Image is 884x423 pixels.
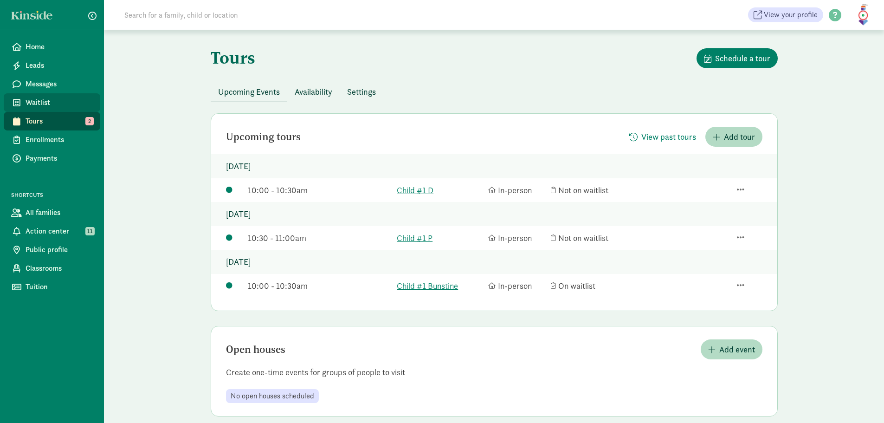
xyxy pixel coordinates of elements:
[85,227,95,235] span: 11
[226,131,301,143] h2: Upcoming tours
[85,117,94,125] span: 2
[211,82,287,102] button: Upcoming Events
[26,78,93,90] span: Messages
[4,278,100,296] a: Tuition
[488,232,546,244] div: In-person
[4,130,100,149] a: Enrollments
[551,280,638,292] div: On waitlist
[226,344,285,355] h2: Open houses
[211,250,777,274] p: [DATE]
[26,263,93,274] span: Classrooms
[248,232,392,244] div: 10:30 - 11:00am
[26,97,93,108] span: Waitlist
[838,378,884,423] iframe: Chat Widget
[719,343,755,356] span: Add event
[748,7,823,22] a: View your profile
[211,154,777,178] p: [DATE]
[641,130,696,143] span: View past tours
[701,339,762,359] button: Add event
[488,184,546,196] div: In-person
[26,153,93,164] span: Payments
[26,134,93,145] span: Enrollments
[211,202,777,226] p: [DATE]
[705,127,762,147] button: Add tour
[764,9,818,20] span: View your profile
[26,116,93,127] span: Tours
[287,82,340,102] button: Availability
[218,85,280,98] span: Upcoming Events
[551,184,638,196] div: Not on waitlist
[340,82,383,102] button: Settings
[551,232,638,244] div: Not on waitlist
[724,130,755,143] span: Add tour
[211,367,777,378] p: Create one-time events for groups of people to visit
[4,241,100,259] a: Public profile
[697,48,778,68] button: Schedule a tour
[622,132,703,143] a: View past tours
[4,75,100,93] a: Messages
[715,52,770,65] span: Schedule a tour
[26,226,93,237] span: Action center
[26,41,93,52] span: Home
[4,259,100,278] a: Classrooms
[4,149,100,168] a: Payments
[4,56,100,75] a: Leads
[4,222,100,241] a: Action center 11
[119,6,379,24] input: Search for a family, child or location
[295,85,332,98] span: Availability
[4,112,100,130] a: Tours 2
[347,85,376,98] span: Settings
[26,207,93,218] span: All families
[488,280,546,292] div: In-person
[4,38,100,56] a: Home
[26,244,93,255] span: Public profile
[26,281,93,293] span: Tuition
[211,48,255,67] h1: Tours
[26,60,93,71] span: Leads
[4,93,100,112] a: Waitlist
[397,232,484,244] a: Child #1 P
[231,392,314,400] span: No open houses scheduled
[248,280,392,292] div: 10:00 - 10:30am
[4,203,100,222] a: All families
[248,184,392,196] div: 10:00 - 10:30am
[622,127,703,147] button: View past tours
[397,280,484,292] a: Child #1 Bunstine
[397,184,484,196] a: Child #1 D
